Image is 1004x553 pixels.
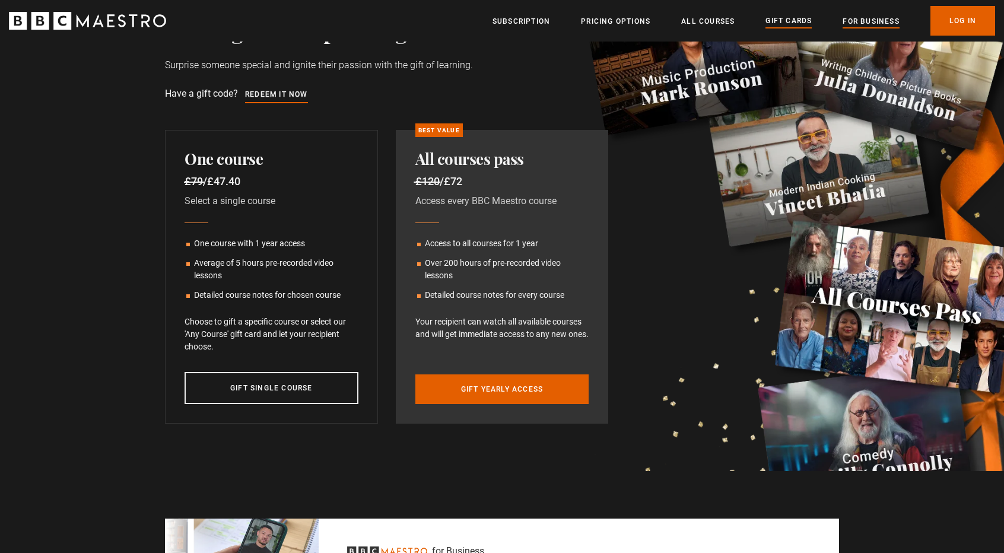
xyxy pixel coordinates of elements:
p: Access every BBC Maestro course [415,194,589,208]
a: Gift Cards [765,15,812,28]
p: / [415,173,589,189]
span: £72 [444,175,462,187]
li: Detailed course notes for chosen course [185,289,358,301]
nav: Primary [493,6,995,36]
p: Choose to gift a specific course or select our 'Any Course' gift card and let your recipient choose. [185,316,358,353]
p: Surprise someone special and ignite their passion with the gift of learning. [165,58,570,72]
h2: All courses pass [415,150,589,169]
a: Gift yearly access [415,374,589,404]
svg: BBC Maestro [9,12,166,30]
a: All Courses [681,15,735,27]
li: One course with 1 year access [185,237,358,250]
a: Redeem it now [245,88,308,101]
p: Best Value [415,123,463,136]
li: Access to all courses for 1 year [415,237,589,250]
a: Log In [930,6,995,36]
li: Average of 5 hours pre-recorded video lessons [185,257,358,282]
h1: Looking for that perfect gift? [165,19,839,44]
p: Your recipient can watch all available courses and will get immediate access to any new ones. [415,316,589,341]
li: Detailed course notes for every course [415,289,589,301]
h2: One course [185,150,358,169]
p: / [185,173,358,189]
li: Over 200 hours of pre-recorded video lessons [415,257,589,282]
span: Have a gift code? [165,88,308,99]
p: Select a single course [185,194,358,208]
a: Gift single course [185,372,358,404]
span: £120 [415,175,440,187]
span: £47.40 [207,175,240,187]
span: £79 [185,175,203,187]
a: Pricing Options [581,15,650,27]
a: Subscription [493,15,550,27]
a: For business [843,15,899,27]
